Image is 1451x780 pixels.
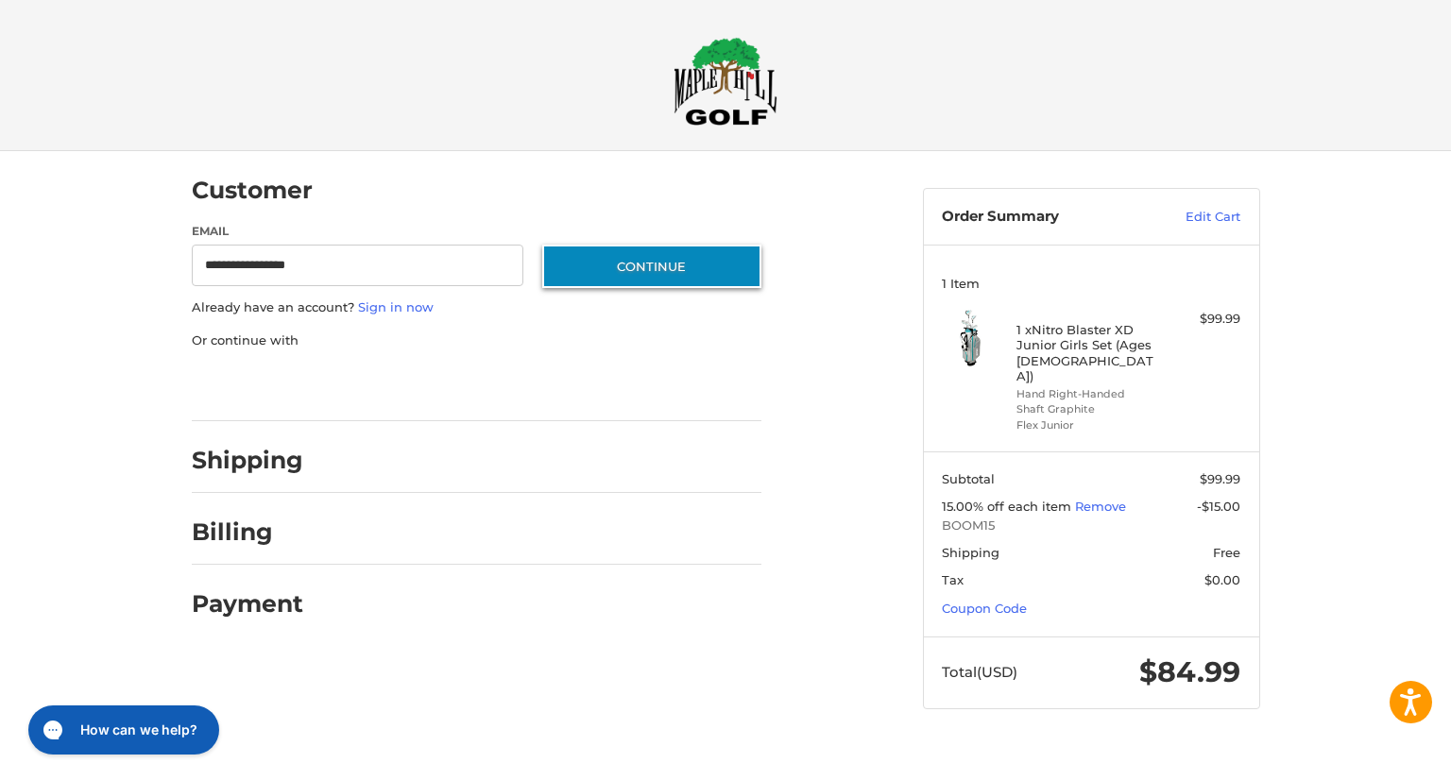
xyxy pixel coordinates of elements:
[942,572,964,587] span: Tax
[1145,208,1240,227] a: Edit Cart
[1016,401,1161,417] li: Shaft Graphite
[1075,499,1126,514] a: Remove
[942,471,995,486] span: Subtotal
[1139,654,1240,689] span: $84.99
[1295,729,1451,780] iframe: Google Customer Reviews
[942,208,1145,227] h3: Order Summary
[192,446,303,475] h2: Shipping
[192,331,761,350] p: Or continue with
[358,299,434,314] a: Sign in now
[942,499,1075,514] span: 15.00% off each item
[942,545,999,560] span: Shipping
[346,368,487,402] iframe: PayPal-paylater
[1016,417,1161,433] li: Flex Junior
[674,37,777,126] img: Maple Hill Golf
[942,517,1240,535] span: BOOM15
[942,601,1027,616] a: Coupon Code
[542,245,761,288] button: Continue
[942,276,1240,291] h3: 1 Item
[942,663,1017,681] span: Total (USD)
[505,368,647,402] iframe: PayPal-venmo
[1166,310,1240,329] div: $99.99
[192,589,303,619] h2: Payment
[192,298,761,317] p: Already have an account?
[1016,386,1161,402] li: Hand Right-Handed
[185,368,327,402] iframe: PayPal-paypal
[19,699,224,761] iframe: Gorgias live chat messenger
[1016,322,1161,383] h4: 1 x Nitro Blaster XD Junior Girls Set (Ages [DEMOGRAPHIC_DATA])
[192,176,313,205] h2: Customer
[192,223,524,240] label: Email
[1213,545,1240,560] span: Free
[1197,499,1240,514] span: -$15.00
[192,517,302,547] h2: Billing
[1204,572,1240,587] span: $0.00
[1200,471,1240,486] span: $99.99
